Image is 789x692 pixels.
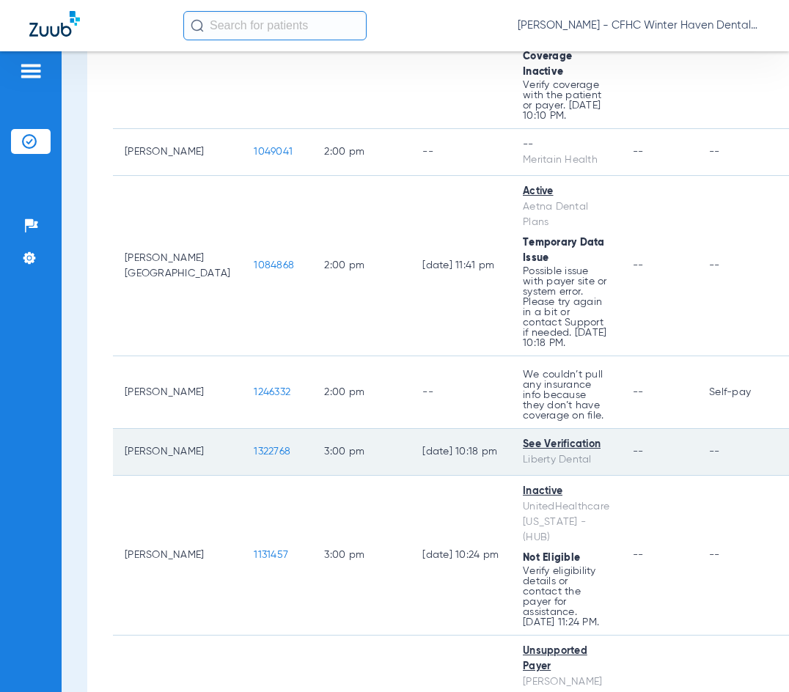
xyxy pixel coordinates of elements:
[411,429,511,476] td: [DATE] 10:18 PM
[523,566,609,627] p: Verify eligibility details or contact the payer for assistance. [DATE] 11:24 PM.
[523,152,609,168] div: Meritain Health
[312,429,411,476] td: 3:00 PM
[254,387,290,397] span: 1246332
[254,147,293,157] span: 1049041
[523,80,609,121] p: Verify coverage with the patient or payer. [DATE] 10:10 PM.
[254,446,290,457] span: 1322768
[523,184,609,199] div: Active
[523,266,609,348] p: Possible issue with payer site or system error. Please try again in a bit or contact Support if n...
[633,446,644,457] span: --
[523,369,609,421] p: We couldn’t pull any insurance info because they don’t have coverage on file.
[523,484,609,499] div: Inactive
[411,356,511,429] td: --
[191,19,204,32] img: Search Icon
[633,260,644,270] span: --
[523,437,609,452] div: See Verification
[523,137,609,152] div: --
[312,129,411,176] td: 2:00 PM
[411,476,511,636] td: [DATE] 10:24 PM
[183,11,367,40] input: Search for patients
[113,176,242,356] td: [PERSON_NAME][GEOGRAPHIC_DATA]
[633,387,644,397] span: --
[523,553,580,563] span: Not Eligible
[29,11,80,37] img: Zuub Logo
[523,36,572,77] span: Patient Coverage Inactive
[254,260,294,270] span: 1084868
[523,199,609,230] div: Aetna Dental Plans
[523,499,609,545] div: UnitedHealthcare [US_STATE] - (HUB)
[633,550,644,560] span: --
[113,476,242,636] td: [PERSON_NAME]
[312,176,411,356] td: 2:00 PM
[113,429,242,476] td: [PERSON_NAME]
[523,238,605,263] span: Temporary Data Issue
[411,176,511,356] td: [DATE] 11:41 PM
[411,129,511,176] td: --
[633,147,644,157] span: --
[113,356,242,429] td: [PERSON_NAME]
[312,356,411,429] td: 2:00 PM
[633,44,686,59] span: --
[523,452,609,468] div: Liberty Dental
[19,62,43,80] img: hamburger-icon
[312,476,411,636] td: 3:00 PM
[254,550,288,560] span: 1131457
[518,18,760,33] span: [PERSON_NAME] - CFHC Winter Haven Dental
[523,644,609,674] div: Unsupported Payer
[716,622,789,692] iframe: Chat Widget
[113,129,242,176] td: [PERSON_NAME]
